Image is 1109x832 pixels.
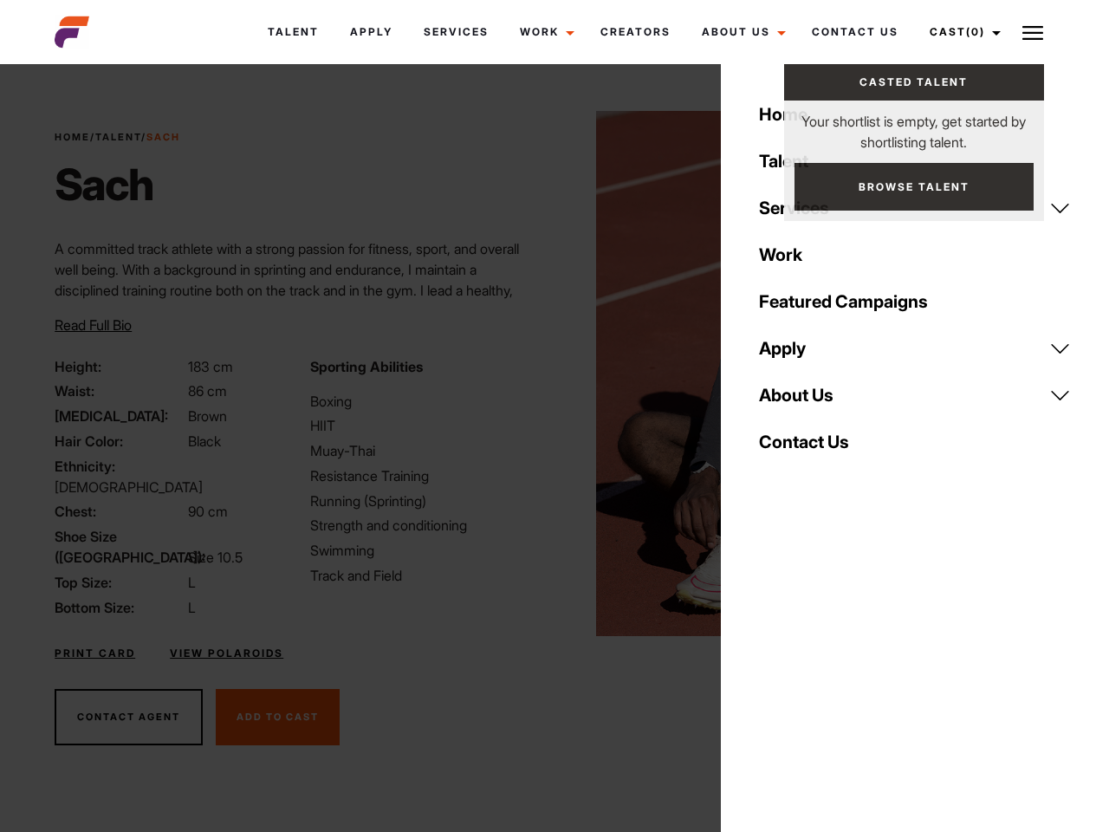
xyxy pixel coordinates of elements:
a: View Polaroids [170,646,283,661]
li: Strength and conditioning [310,515,544,536]
span: Height: [55,356,185,377]
a: Talent [749,138,1081,185]
li: Running (Sprinting) [310,491,544,511]
span: Hair Color: [55,431,185,452]
a: Casted Talent [784,64,1044,101]
a: Print Card [55,646,135,661]
button: Contact Agent [55,689,203,746]
span: L [188,599,196,616]
span: Top Size: [55,572,185,593]
span: Bottom Size: [55,597,185,618]
li: Boxing [310,391,544,412]
span: / / [55,130,180,145]
a: Home [55,131,90,143]
a: Work [504,9,585,55]
span: Ethnicity: [55,456,185,477]
img: cropped-aefm-brand-fav-22-square.png [55,15,89,49]
a: Browse Talent [794,163,1034,211]
a: Apply [334,9,408,55]
span: L [188,574,196,591]
a: Talent [95,131,141,143]
a: Creators [585,9,686,55]
a: Work [749,231,1081,278]
span: 86 cm [188,382,227,400]
a: Services [408,9,504,55]
a: Talent [252,9,334,55]
span: 183 cm [188,358,233,375]
span: Read Full Bio [55,316,132,334]
span: 90 cm [188,503,228,520]
span: [MEDICAL_DATA]: [55,406,185,426]
img: Burger icon [1022,23,1043,43]
span: Add To Cast [237,711,319,723]
strong: Sporting Abilities [310,358,423,375]
li: Track and Field [310,565,544,586]
a: Apply [749,325,1081,372]
li: Resistance Training [310,465,544,486]
button: Read Full Bio [55,315,132,335]
span: Waist: [55,380,185,401]
button: Add To Cast [216,689,340,746]
h1: Sach [55,159,180,211]
span: Black [188,432,221,450]
span: (0) [966,25,985,38]
a: About Us [749,372,1081,419]
strong: Sach [146,131,180,143]
a: Services [749,185,1081,231]
span: Shoe Size ([GEOGRAPHIC_DATA]): [55,526,185,568]
p: Your shortlist is empty, get started by shortlisting talent. [784,101,1044,153]
li: HIIT [310,415,544,436]
a: Home [749,91,1081,138]
a: About Us [686,9,796,55]
p: A committed track athlete with a strong passion for fitness, sport, and overall well being. With ... [55,238,544,342]
li: Muay-Thai [310,440,544,461]
a: Cast(0) [914,9,1011,55]
a: Contact Us [796,9,914,55]
span: [DEMOGRAPHIC_DATA] [55,478,203,496]
span: Chest: [55,501,185,522]
a: Featured Campaigns [749,278,1081,325]
a: Contact Us [749,419,1081,465]
span: Brown [188,407,227,425]
span: Size 10.5 [188,549,243,566]
li: Swimming [310,540,544,561]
